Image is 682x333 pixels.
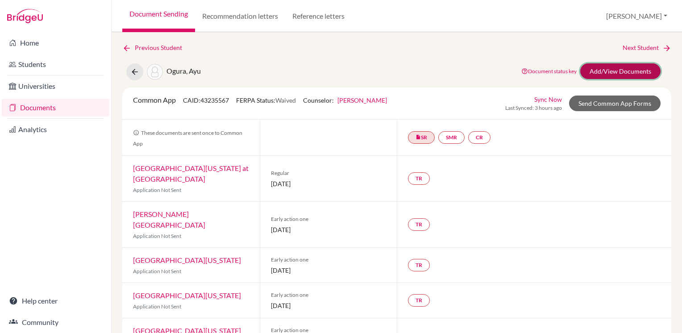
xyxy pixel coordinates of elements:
[133,187,181,193] span: Application Not Sent
[416,134,421,140] i: insert_drive_file
[271,169,387,177] span: Regular
[166,67,201,75] span: Ogura, Ayu
[271,179,387,188] span: [DATE]
[271,266,387,275] span: [DATE]
[303,96,387,104] span: Counselor:
[133,268,181,275] span: Application Not Sent
[236,96,296,104] span: FERPA Status:
[408,294,430,307] a: TR
[7,9,43,23] img: Bridge-U
[2,34,109,52] a: Home
[271,256,387,264] span: Early action one
[133,129,242,147] span: These documents are sent once to Common App
[468,131,491,144] a: CR
[569,96,661,111] a: Send Common App Forms
[133,96,176,104] span: Common App
[133,164,249,183] a: [GEOGRAPHIC_DATA][US_STATE] at [GEOGRAPHIC_DATA]
[2,77,109,95] a: Universities
[602,8,671,25] button: [PERSON_NAME]
[133,210,205,229] a: [PERSON_NAME][GEOGRAPHIC_DATA]
[505,104,562,112] span: Last Synced: 3 hours ago
[580,63,661,79] a: Add/View Documents
[623,43,671,53] a: Next Student
[275,96,296,104] span: Waived
[183,96,229,104] span: CAID: 43235567
[133,303,181,310] span: Application Not Sent
[438,131,465,144] a: SMR
[521,68,577,75] a: Document status key
[2,292,109,310] a: Help center
[408,218,430,231] a: TR
[408,259,430,271] a: TR
[408,172,430,185] a: TR
[122,43,189,53] a: Previous Student
[2,99,109,117] a: Documents
[534,95,562,104] a: Sync Now
[2,121,109,138] a: Analytics
[133,233,181,239] span: Application Not Sent
[2,55,109,73] a: Students
[271,225,387,234] span: [DATE]
[271,291,387,299] span: Early action one
[133,256,241,264] a: [GEOGRAPHIC_DATA][US_STATE]
[271,301,387,310] span: [DATE]
[337,96,387,104] a: [PERSON_NAME]
[271,215,387,223] span: Early action one
[2,313,109,331] a: Community
[408,131,435,144] a: insert_drive_fileSR
[133,291,241,300] a: [GEOGRAPHIC_DATA][US_STATE]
